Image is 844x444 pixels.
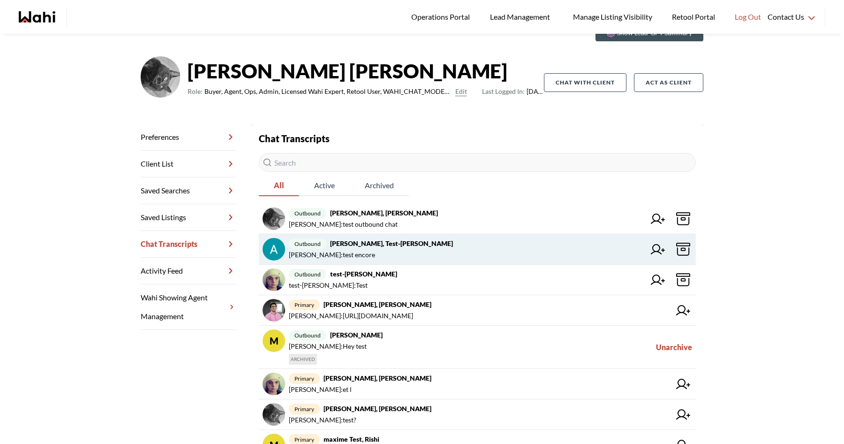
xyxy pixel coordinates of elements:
span: [PERSON_NAME] : [URL][DOMAIN_NAME] [289,310,413,322]
img: chat avatar [263,299,285,322]
strong: [PERSON_NAME], [PERSON_NAME] [324,300,431,308]
div: M [263,329,285,352]
a: outbound[PERSON_NAME], test-[PERSON_NAME][PERSON_NAME]:test encore [259,234,696,265]
span: Buyer, Agent, Ops, Admin, Licensed Wahi Expert, Retool User, WAHI_CHAT_MODERATOR [204,86,452,97]
span: outbound [289,208,326,219]
a: Preferences [141,124,236,151]
span: [PERSON_NAME] : et l [289,384,352,395]
strong: [PERSON_NAME], test-[PERSON_NAME] [330,239,453,247]
span: [PERSON_NAME] : test? [289,414,356,426]
strong: [PERSON_NAME], [PERSON_NAME] [324,405,431,413]
a: Chat Transcripts [141,231,236,258]
img: chat avatar [263,268,285,291]
span: Archived [350,176,409,195]
a: primary[PERSON_NAME], [PERSON_NAME][PERSON_NAME]:et l [259,369,696,399]
a: Saved Searches [141,177,236,204]
span: primary [289,373,320,384]
span: primary [289,404,320,414]
strong: [PERSON_NAME] [PERSON_NAME] [188,57,544,85]
img: chat avatar [263,373,285,395]
button: Act as Client [634,73,703,92]
span: Last Logged In: [482,87,525,95]
button: Chat with client [544,73,626,92]
button: All [259,176,299,196]
span: Manage Listing Visibility [570,11,655,23]
span: Operations Portal [411,11,473,23]
span: Lead Management [490,11,553,23]
a: outboundtest-[PERSON_NAME]test-[PERSON_NAME]:Test [259,265,696,295]
span: outbound [289,238,326,249]
a: Saved Listings [141,204,236,231]
a: primary[PERSON_NAME], [PERSON_NAME][PERSON_NAME]:[URL][DOMAIN_NAME] [259,295,696,326]
span: [PERSON_NAME] : Hey test [289,341,367,352]
img: 36865a24b555444a.jpeg [141,56,180,98]
strong: maxime test, Rishi [324,435,379,443]
button: Active [299,176,350,196]
span: All [259,176,299,195]
button: Archived [350,176,409,196]
span: Active [299,176,350,195]
a: Wahi Showing Agent Management [141,284,236,330]
strong: [PERSON_NAME] [330,331,383,339]
strong: [PERSON_NAME], [PERSON_NAME] [330,209,438,217]
span: [PERSON_NAME] : test outbound chat [289,219,398,230]
span: Role: [188,86,203,97]
button: Unarchive [656,329,692,365]
strong: [PERSON_NAME], [PERSON_NAME] [324,374,431,382]
span: outbound [289,330,326,341]
span: primary [289,299,320,310]
a: outbound[PERSON_NAME], [PERSON_NAME][PERSON_NAME]:test outbound chat [259,204,696,234]
a: primary[PERSON_NAME], [PERSON_NAME][PERSON_NAME]:test? [259,399,696,430]
strong: test-[PERSON_NAME] [330,270,397,278]
span: [DATE] [482,86,544,97]
span: ARCHIVED [289,354,317,365]
img: chat avatar [263,238,285,260]
input: Search [259,153,696,172]
span: [PERSON_NAME] : test encore [289,249,375,260]
a: Wahi homepage [19,11,55,23]
a: Client List [141,151,236,177]
strong: Chat Transcripts [259,133,330,144]
img: chat avatar [263,207,285,230]
span: test-[PERSON_NAME] : Test [289,280,368,291]
a: Moutbound[PERSON_NAME][PERSON_NAME]:Hey testARCHIVEDUnarchive [259,326,696,369]
span: outbound [289,269,326,280]
span: Retool Portal [672,11,718,23]
span: Log Out [735,11,761,23]
a: Activity Feed [141,258,236,284]
button: Edit [455,86,467,97]
img: chat avatar [263,403,285,426]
